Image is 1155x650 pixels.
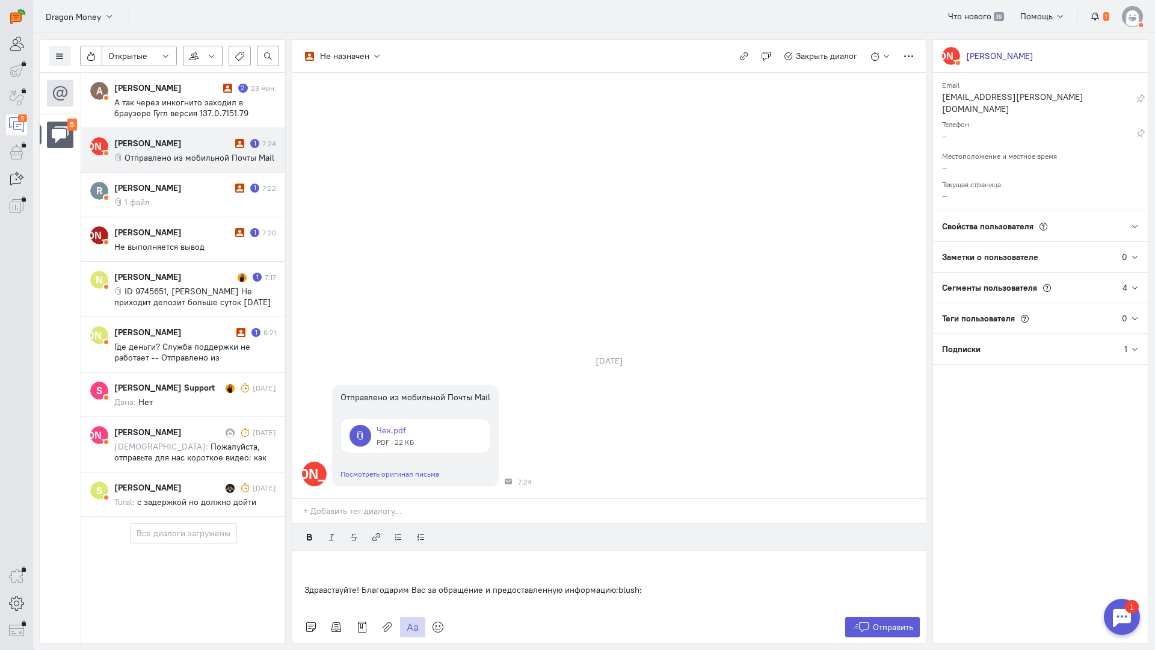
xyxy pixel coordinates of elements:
div: [DATE] [582,353,636,370]
div: 7:22 [262,183,276,193]
div: 4 [1123,282,1127,294]
div: [PERSON_NAME] [966,50,1033,62]
img: default-v4.png [1122,6,1143,27]
a: Посмотреть оригинал письма [340,469,439,478]
i: Диалог не разобран [235,139,244,148]
div: Подписки [933,334,1124,364]
span: Отправить [873,622,913,633]
text: A [96,84,103,97]
div: [DATE] [253,427,276,438]
span: ID 9745651, [PERSON_NAME] Не приходит депозит больше суток [DATE] 20:37 [PERSON_NAME] Dragon Mone... [114,286,271,329]
span: 1 [1103,12,1109,22]
div: 0 [1122,312,1127,324]
div: Местоположение и местное время [942,148,1139,161]
div: Есть неотвеченное сообщение пользователя [238,84,248,93]
div: – [942,130,1136,145]
div: [PERSON_NAME] [114,326,233,338]
div: [DATE] [253,483,276,493]
span: Теги пользователя [942,313,1015,324]
text: [PERSON_NAME] [60,140,139,152]
div: 7:17 [265,272,276,282]
div: 1 [1124,343,1127,355]
text: S [96,484,102,497]
div: Заметки о пользователе [933,242,1122,272]
span: [DEMOGRAPHIC_DATA]: [114,441,208,452]
div: [PERSON_NAME] [114,226,232,238]
div: [PERSON_NAME] [114,137,232,149]
div: Есть неотвеченное сообщение пользователя [250,184,259,193]
div: 7:20 [262,227,276,238]
i: Диалог был отложен и он напомнил о себе [241,383,250,392]
div: 5 [67,119,78,131]
p: Здравствуйте! Благодарим Вас за обращение и предоставленную информацию:blush: [304,584,914,596]
button: Помощь [1014,6,1072,26]
i: Диалог не разобран [235,228,244,237]
text: S [96,384,102,397]
button: Отправить [845,617,920,637]
span: с задержкой но должно дойти [137,497,256,507]
span: 39 [994,12,1004,22]
span: Дана: [114,397,136,407]
div: [PERSON_NAME] [114,182,232,194]
small: Email [942,78,959,90]
i: Диалог был отложен и он напомнил о себе [241,428,250,437]
text: R [96,184,103,197]
button: Открытые [102,46,177,66]
img: Варвара [226,429,235,438]
span: 1 файл [125,197,150,208]
text: [PERSON_NAME] [60,329,139,341]
div: [DATE] [253,383,276,393]
text: [PERSON_NAME] [911,49,991,62]
img: carrot-quest.svg [10,9,25,24]
span: Свойства пользователя [942,221,1033,232]
i: Диалог не разобран [236,328,245,337]
a: Что нового 39 [941,6,1011,26]
div: 23 мин. [251,83,276,93]
span: Dragon Money [46,11,101,23]
i: Диалог не разобран [223,84,232,93]
button: Dragon Money [39,5,120,27]
div: Есть неотвеченное сообщение пользователя [251,328,260,337]
text: [PERSON_NAME] [60,229,139,241]
span: Закрыть диалог [796,51,857,61]
span: Помощь [1020,11,1053,22]
span: – [942,190,947,201]
button: Не назначен [298,46,388,66]
button: Закрыть диалог [777,46,864,66]
div: [PERSON_NAME] Support [114,382,223,394]
div: 5 [18,114,27,122]
img: Дана [226,384,235,393]
img: Tural [226,484,235,493]
div: [EMAIL_ADDRESS][PERSON_NAME][DOMAIN_NAME] [942,91,1136,118]
div: Есть неотвеченное сообщение пользователя [253,273,262,282]
div: 7:24 [262,138,276,149]
div: Текущая страница [942,176,1139,190]
div: [PERSON_NAME] [114,426,223,438]
span: Tural: [114,497,135,507]
button: 1 [1084,6,1116,26]
div: Есть неотвеченное сообщение пользователя [250,228,259,237]
div: 1 [27,7,41,20]
span: – [942,162,947,173]
div: Есть неотвеченное сообщение пользователя [250,139,259,148]
span: 7:24 [518,478,532,486]
button: Все диалоги загружены [130,523,237,543]
text: [PERSON_NAME] [260,465,369,483]
span: А так через инкогнито заходил в браузере Гугл версия 137.0.7151.79 Отправлено из мобильной Почты ... [114,97,264,173]
span: Открытые [108,50,147,62]
span: Где деньги? Служба поддержки не работает -- Отправлено из [DOMAIN_NAME] для Android [DATE] 09:58 ... [114,341,260,406]
span: Не выполняется вывод [114,241,205,252]
i: Диалог не разобран [235,184,244,193]
div: [PERSON_NAME] [114,481,223,494]
div: Почта [505,478,512,485]
span: Что нового [948,11,991,22]
span: Отправлено из мобильной Почты Mail [125,152,274,163]
i: Диалог был отложен и он напомнил о себе [241,483,250,492]
div: 0 [1122,251,1127,263]
div: Не назначен [320,50,369,62]
span: Сегменты пользователя [942,282,1037,293]
div: 6:21 [263,327,276,338]
span: Нет [138,397,153,407]
div: Отправлено из мобильной Почты Mail [340,391,490,403]
div: [PERSON_NAME] [114,271,235,283]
